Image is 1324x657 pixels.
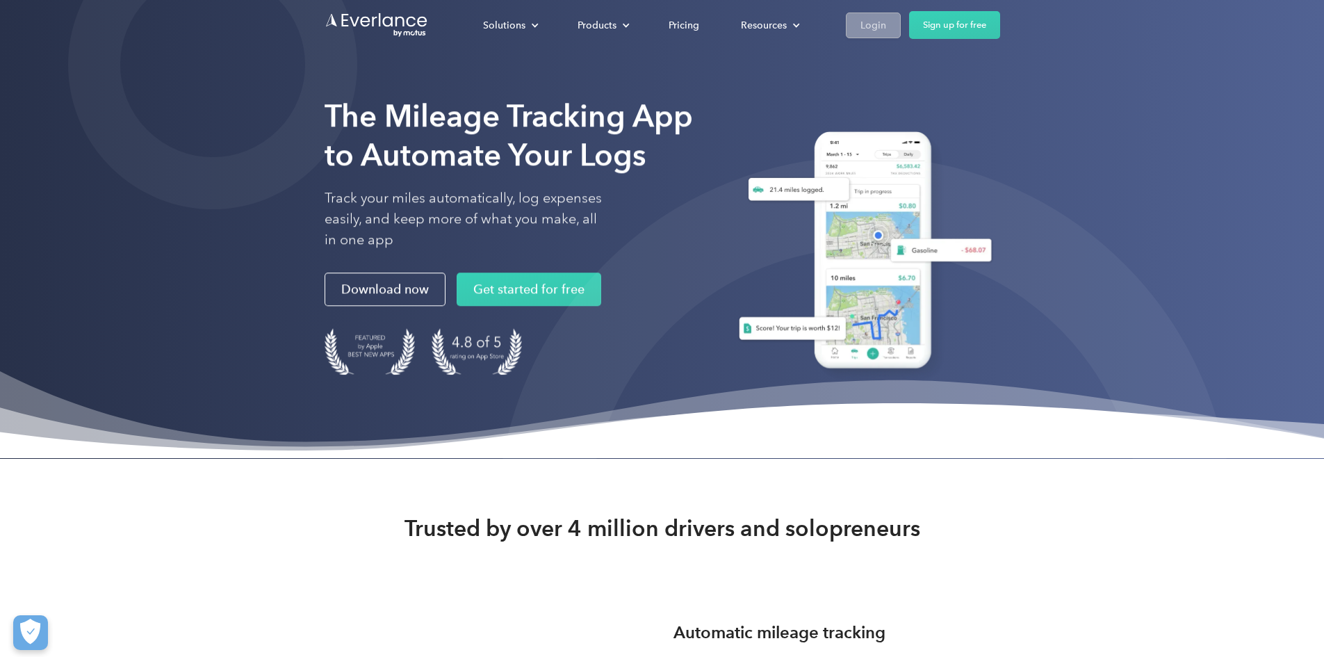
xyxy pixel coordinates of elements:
img: Everlance, mileage tracker app, expense tracking app [722,121,1000,384]
div: Pricing [669,17,699,34]
div: Login [860,17,886,34]
strong: Trusted by over 4 million drivers and solopreneurs [404,514,920,542]
div: Solutions [469,13,550,38]
img: 4.9 out of 5 stars on the app store [432,328,522,375]
a: Login [846,13,901,38]
div: Products [578,17,616,34]
h3: Automatic mileage tracking [673,620,885,645]
a: Get started for free [457,273,601,306]
div: Resources [741,17,787,34]
strong: The Mileage Tracking App to Automate Your Logs [325,97,693,173]
div: Resources [727,13,811,38]
a: Pricing [655,13,713,38]
a: Go to homepage [325,12,429,38]
div: Products [564,13,641,38]
a: Sign up for free [909,11,1000,39]
img: Badge for Featured by Apple Best New Apps [325,328,415,375]
div: Solutions [483,17,525,34]
a: Download now [325,273,446,306]
button: Cookies Settings [13,615,48,650]
p: Track your miles automatically, log expenses easily, and keep more of what you make, all in one app [325,188,603,250]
